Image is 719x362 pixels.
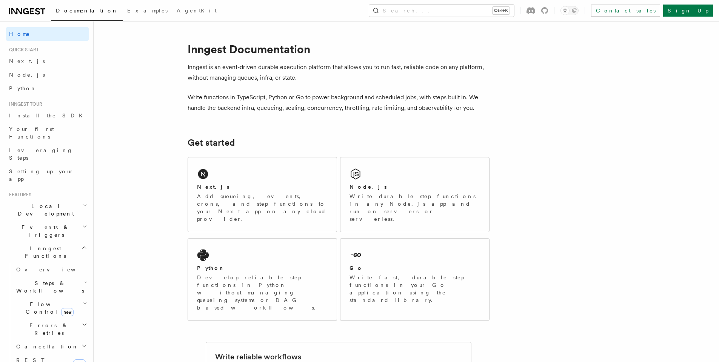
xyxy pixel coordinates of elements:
a: Setting up your app [6,165,89,186]
a: Examples [123,2,172,20]
h2: Go [349,264,363,272]
span: Steps & Workflows [13,279,84,294]
a: Get started [188,137,235,148]
a: GoWrite fast, durable step functions in your Go application using the standard library. [340,238,490,321]
span: Local Development [6,202,82,217]
span: Leveraging Steps [9,147,73,161]
span: Documentation [56,8,118,14]
span: AgentKit [177,8,217,14]
p: Add queueing, events, crons, and step functions to your Next app on any cloud provider. [197,193,328,223]
span: Flow Control [13,300,83,316]
button: Cancellation [13,340,89,353]
a: Install the SDK [6,109,89,122]
a: AgentKit [172,2,221,20]
a: Home [6,27,89,41]
button: Inngest Functions [6,242,89,263]
span: Your first Functions [9,126,54,140]
h2: Next.js [197,183,229,191]
button: Toggle dark mode [560,6,579,15]
a: Sign Up [663,5,713,17]
span: Errors & Retries [13,322,82,337]
button: Flow Controlnew [13,297,89,319]
span: Examples [127,8,168,14]
a: Node.js [6,68,89,82]
span: Inngest Functions [6,245,82,260]
h2: Python [197,264,225,272]
h2: Node.js [349,183,387,191]
span: Node.js [9,72,45,78]
a: Next.js [6,54,89,68]
p: Develop reliable step functions in Python without managing queueing systems or DAG based workflows. [197,274,328,311]
p: Write fast, durable step functions in your Go application using the standard library. [349,274,480,304]
span: Features [6,192,31,198]
a: PythonDevelop reliable step functions in Python without managing queueing systems or DAG based wo... [188,238,337,321]
a: Next.jsAdd queueing, events, crons, and step functions to your Next app on any cloud provider. [188,157,337,232]
p: Write functions in TypeScript, Python or Go to power background and scheduled jobs, with steps bu... [188,92,490,113]
a: Contact sales [591,5,660,17]
span: Quick start [6,47,39,53]
h1: Inngest Documentation [188,42,490,56]
span: new [61,308,74,316]
a: Documentation [51,2,123,21]
a: Overview [13,263,89,276]
button: Events & Triggers [6,220,89,242]
kbd: Ctrl+K [493,7,510,14]
button: Search...Ctrl+K [369,5,514,17]
span: Events & Triggers [6,223,82,239]
a: Node.jsWrite durable step functions in any Node.js app and run on servers or serverless. [340,157,490,232]
a: Leveraging Steps [6,143,89,165]
span: Setting up your app [9,168,74,182]
p: Inngest is an event-driven durable execution platform that allows you to run fast, reliable code ... [188,62,490,83]
span: Next.js [9,58,45,64]
span: Cancellation [13,343,79,350]
button: Steps & Workflows [13,276,89,297]
span: Home [9,30,30,38]
span: Overview [16,266,94,273]
span: Install the SDK [9,112,87,119]
span: Python [9,85,37,91]
p: Write durable step functions in any Node.js app and run on servers or serverless. [349,193,480,223]
a: Your first Functions [6,122,89,143]
a: Python [6,82,89,95]
h2: Write reliable workflows [215,351,301,362]
button: Errors & Retries [13,319,89,340]
button: Local Development [6,199,89,220]
span: Inngest tour [6,101,42,107]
